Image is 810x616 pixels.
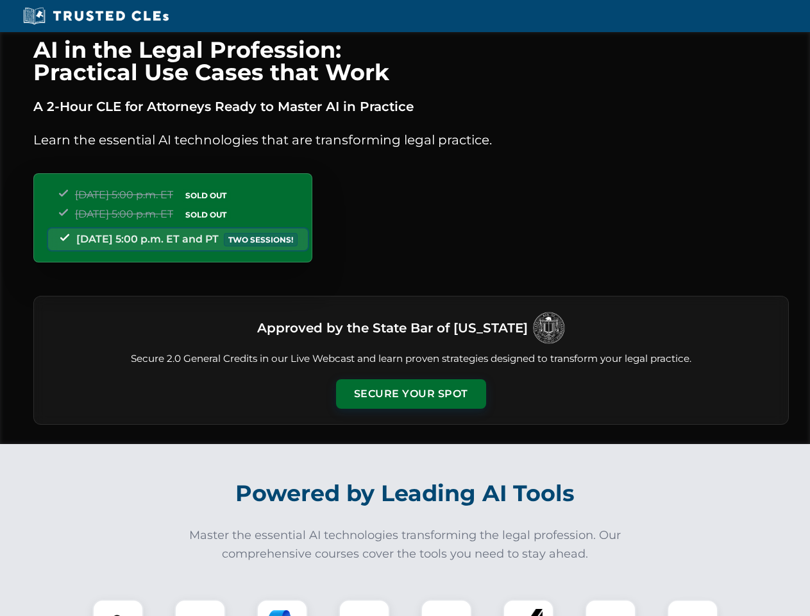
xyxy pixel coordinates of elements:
span: [DATE] 5:00 p.m. ET [75,208,173,220]
img: Trusted CLEs [19,6,173,26]
span: [DATE] 5:00 p.m. ET [75,189,173,201]
img: Logo [533,312,565,344]
h1: AI in the Legal Profession: Practical Use Cases that Work [33,38,789,83]
p: Master the essential AI technologies transforming the legal profession. Our comprehensive courses... [181,526,630,563]
p: Learn the essential AI technologies that are transforming legal practice. [33,130,789,150]
p: A 2-Hour CLE for Attorneys Ready to Master AI in Practice [33,96,789,117]
p: Secure 2.0 General Credits in our Live Webcast and learn proven strategies designed to transform ... [49,352,773,366]
h3: Approved by the State Bar of [US_STATE] [257,316,528,339]
button: Secure Your Spot [336,379,486,409]
span: SOLD OUT [181,189,231,202]
h2: Powered by Leading AI Tools [50,471,761,516]
span: SOLD OUT [181,208,231,221]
